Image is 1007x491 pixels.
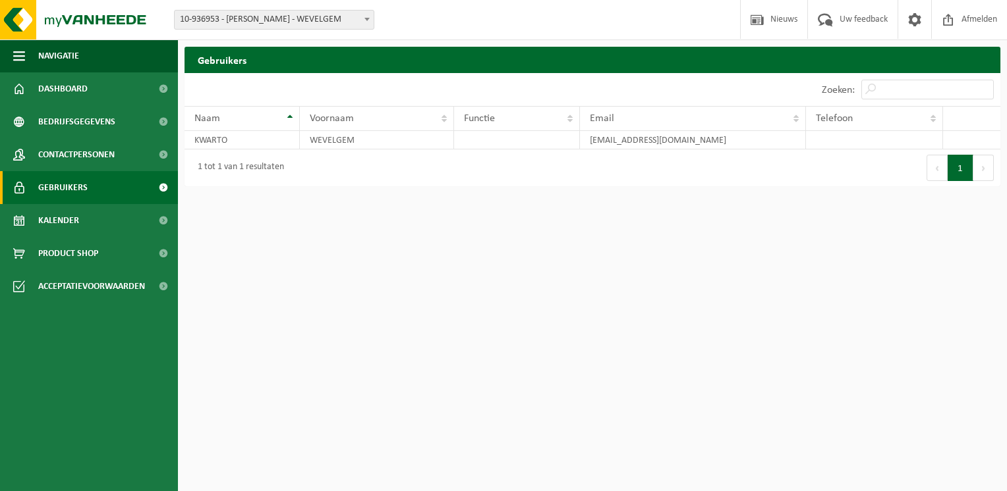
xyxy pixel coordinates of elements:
[38,39,79,72] span: Navigatie
[300,131,454,149] td: WEVELGEM
[580,131,806,149] td: [EMAIL_ADDRESS][DOMAIN_NAME]
[174,10,374,30] span: 10-936953 - KWARTO WEVELGEM - WEVELGEM
[38,72,88,105] span: Dashboard
[464,113,495,124] span: Functie
[38,237,98,270] span: Product Shop
[175,11,374,29] span: 10-936953 - KWARTO WEVELGEM - WEVELGEM
[191,156,284,180] div: 1 tot 1 van 1 resultaten
[948,155,973,181] button: 1
[194,113,220,124] span: Naam
[38,270,145,303] span: Acceptatievoorwaarden
[927,155,948,181] button: Previous
[185,47,1000,72] h2: Gebruikers
[38,105,115,138] span: Bedrijfsgegevens
[310,113,354,124] span: Voornaam
[822,85,855,95] label: Zoeken:
[816,113,853,124] span: Telefoon
[590,113,614,124] span: Email
[185,131,300,149] td: KWARTO
[973,155,994,181] button: Next
[38,171,88,204] span: Gebruikers
[38,204,79,237] span: Kalender
[38,138,115,171] span: Contactpersonen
